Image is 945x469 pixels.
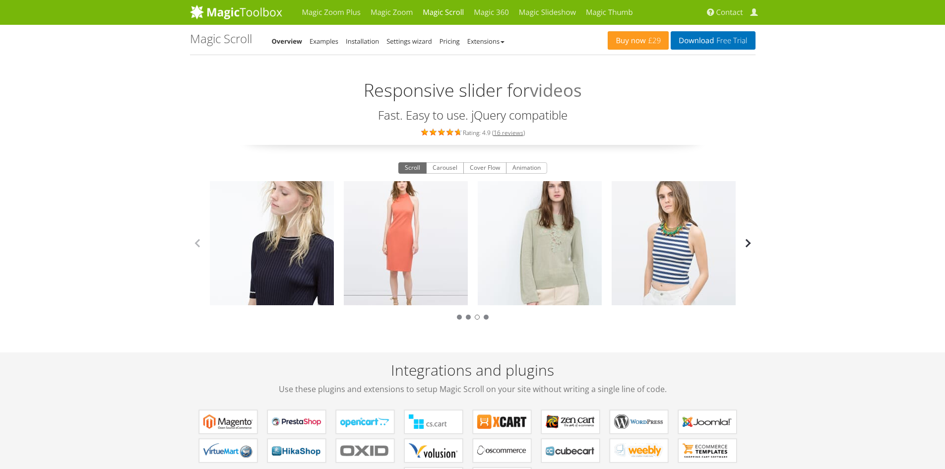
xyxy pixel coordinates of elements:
a: Magic Scroll for VirtueMart [199,439,257,463]
h1: Magic Scroll [190,32,252,45]
b: Magic Scroll for X-Cart [477,414,527,429]
span: Use these plugins and extensions to setup Magic Scroll on your site without writing a single line... [190,383,756,395]
a: Magic Scroll for osCommerce [473,439,531,463]
b: Magic Scroll for HikaShop [272,443,321,458]
b: Magic Scroll for CS-Cart [409,414,458,429]
a: Magic Scroll for OpenCart [336,410,394,434]
a: DownloadFree Trial [671,31,755,50]
a: Magic Scroll for OXID [336,439,394,463]
b: Magic Scroll for Volusion [409,443,458,458]
b: Magic Scroll for Magento [203,414,253,429]
a: Magic Scroll for PrestaShop [267,410,326,434]
a: Magic Scroll for Weebly [610,439,668,463]
a: Magic Scroll for Zen Cart [541,410,600,434]
b: Magic Scroll for osCommerce [477,443,527,458]
a: Magic Scroll for X-Cart [473,410,531,434]
a: Magic Scroll for ecommerce Templates [678,439,737,463]
a: 16 reviews [494,129,523,137]
a: Examples [310,37,338,46]
a: Magic Scroll for CS-Cart [404,410,463,434]
b: Magic Scroll for CubeCart [546,443,595,458]
b: Magic Scroll for PrestaShop [272,414,321,429]
a: Magic Scroll for CubeCart [541,439,600,463]
h3: Fast. Easy to use. jQuery compatible [190,109,756,122]
img: MagicToolbox.com - Image tools for your website [190,4,282,19]
b: Magic Scroll for VirtueMart [203,443,253,458]
b: Magic Scroll for Weebly [614,443,664,458]
span: Free Trial [714,37,747,45]
a: Magic Scroll for Joomla [678,410,737,434]
a: Installation [346,37,379,46]
a: Magic Scroll for Magento [199,410,257,434]
b: Magic Scroll for WordPress [614,414,664,429]
span: £29 [646,37,661,45]
a: Pricing [440,37,460,46]
button: Cover Flow [463,162,506,174]
a: Extensions [467,37,504,46]
span: Contact [716,7,743,17]
a: Magic Scroll for WordPress [610,410,668,434]
h2: Integrations and plugins [190,362,756,395]
button: Carousel [426,162,464,174]
div: Rating: 4.9 ( ) [190,127,756,137]
button: Animation [506,162,547,174]
button: Scroll [398,162,427,174]
b: Magic Scroll for OpenCart [340,414,390,429]
a: Magic Scroll for Volusion [404,439,463,463]
b: Magic Scroll for Joomla [683,414,732,429]
b: Magic Scroll for ecommerce Templates [683,443,732,458]
a: Magic Scroll for HikaShop [267,439,326,463]
a: Settings wizard [386,37,432,46]
span: videos [530,77,582,104]
a: Overview [272,37,303,46]
b: Magic Scroll for Zen Cart [546,414,595,429]
h2: Responsive slider for [190,67,756,104]
a: Buy now£29 [608,31,669,50]
b: Magic Scroll for OXID [340,443,390,458]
